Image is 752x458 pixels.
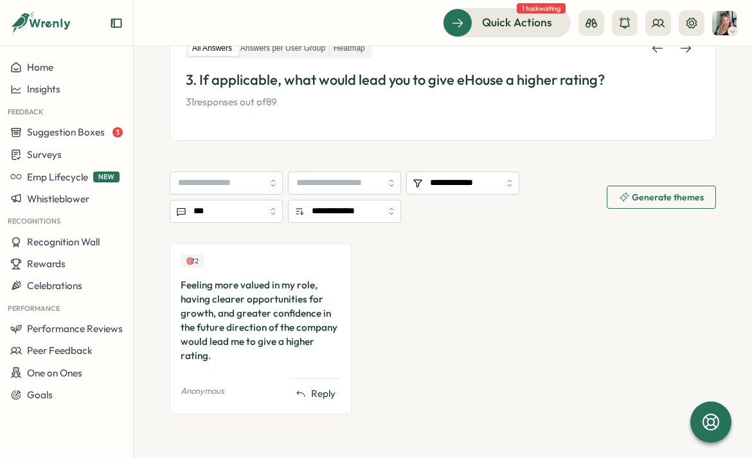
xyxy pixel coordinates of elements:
[27,389,53,401] span: Goals
[237,40,329,57] label: Answers per User Group
[93,172,120,182] span: NEW
[27,83,60,95] span: Insights
[517,3,566,13] span: 1 task waiting
[607,186,716,209] button: Generate themes
[330,40,369,57] label: Heatmap
[181,254,204,268] div: Upvotes
[27,193,89,205] span: Whistleblower
[27,258,66,270] span: Rewards
[27,344,93,357] span: Peer Feedback
[27,148,62,161] span: Surveys
[482,14,552,31] span: Quick Actions
[186,70,700,90] p: 3. If applicable, what would lead you to give eHouse a higher rating?
[27,322,123,335] span: Performance Reviews
[112,127,123,137] span: 3
[27,367,82,379] span: One on Ones
[632,193,704,202] span: Generate themes
[443,8,571,37] button: Quick Actions
[291,384,341,403] button: Reply
[188,40,236,57] label: All Answers
[712,11,737,35] img: Chris Quinn
[181,278,341,363] div: Feeling more valued in my role, having clearer opportunities for growth, and greater confidence i...
[110,17,123,30] button: Expand sidebar
[186,95,700,109] p: 31 responses out of 89
[27,61,53,73] span: Home
[181,385,224,397] p: Anonymous
[27,279,82,292] span: Celebrations
[27,126,105,138] span: Suggestion Boxes
[27,171,88,183] span: Emp Lifecycle
[311,387,336,401] span: Reply
[27,236,100,248] span: Recognition Wall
